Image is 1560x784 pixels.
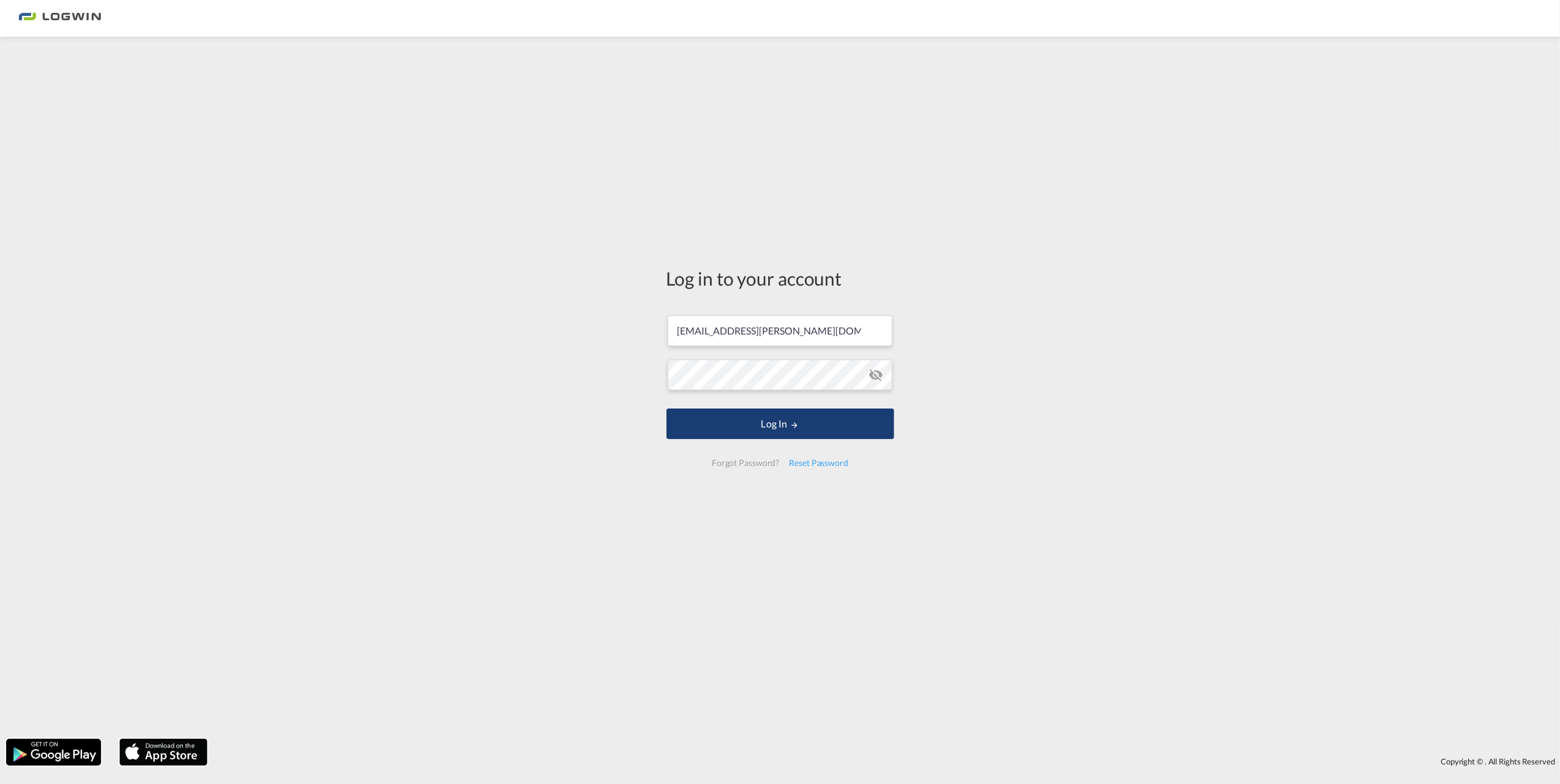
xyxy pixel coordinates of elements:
button: LOGIN [666,409,894,439]
img: apple.png [118,738,209,767]
div: Reset Password [784,452,853,474]
md-icon: icon-eye-off [869,368,884,382]
div: Log in to your account [666,265,894,291]
div: Copyright © . All Rights Reserved [214,751,1560,772]
div: Forgot Password? [707,452,784,474]
input: Enter email/phone number [668,316,892,346]
img: google.png [5,738,102,767]
img: 2761ae10d95411efa20a1f5e0282d2d7.png [18,5,101,32]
